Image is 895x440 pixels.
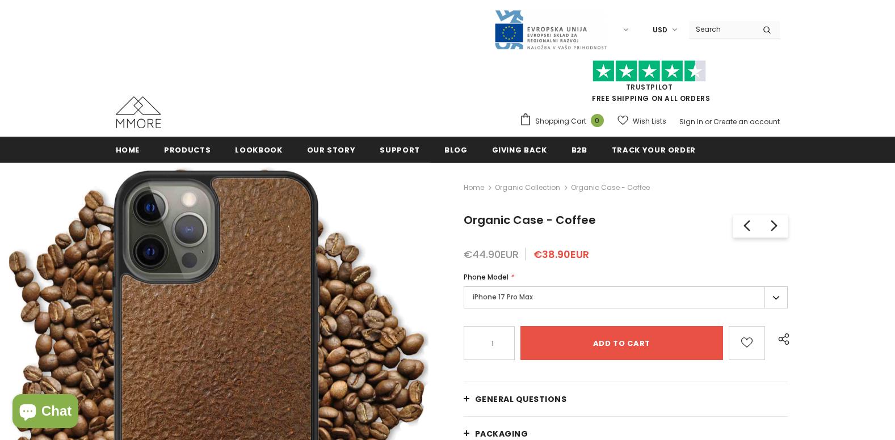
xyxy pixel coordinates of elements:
[116,145,140,155] span: Home
[464,212,596,228] span: Organic Case - Coffee
[380,137,420,162] a: support
[464,181,484,194] a: Home
[571,181,650,194] span: Organic Case - Coffee
[464,272,509,282] span: Phone Model
[464,382,788,416] a: General Questions
[572,145,587,155] span: B2B
[535,116,586,127] span: Shopping Cart
[626,82,673,92] a: Trustpilot
[572,137,587,162] a: B2B
[116,96,161,128] img: MMORE Cases
[612,137,696,162] a: Track your order
[519,65,780,103] span: FREE SHIPPING ON ALL ORDERS
[464,286,788,308] label: iPhone 17 Pro Max
[9,394,82,431] inbox-online-store-chat: Shopify online store chat
[705,117,712,126] span: or
[713,117,780,126] a: Create an account
[689,21,754,37] input: Search Site
[679,117,703,126] a: Sign In
[533,247,589,261] span: €38.90EUR
[475,428,528,439] span: PACKAGING
[617,111,666,131] a: Wish Lists
[164,137,211,162] a: Products
[591,114,604,127] span: 0
[116,137,140,162] a: Home
[444,145,468,155] span: Blog
[492,145,547,155] span: Giving back
[444,137,468,162] a: Blog
[653,24,667,36] span: USD
[519,113,610,130] a: Shopping Cart 0
[475,394,567,405] span: General Questions
[464,247,519,261] span: €44.90EUR
[380,145,420,155] span: support
[307,145,356,155] span: Our Story
[633,116,666,127] span: Wish Lists
[164,145,211,155] span: Products
[494,24,607,34] a: Javni Razpis
[495,183,560,192] a: Organic Collection
[494,9,607,50] img: Javni Razpis
[307,137,356,162] a: Our Story
[235,137,282,162] a: Lookbook
[612,145,696,155] span: Track your order
[593,60,706,82] img: Trust Pilot Stars
[520,326,723,360] input: Add to cart
[492,137,547,162] a: Giving back
[235,145,282,155] span: Lookbook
